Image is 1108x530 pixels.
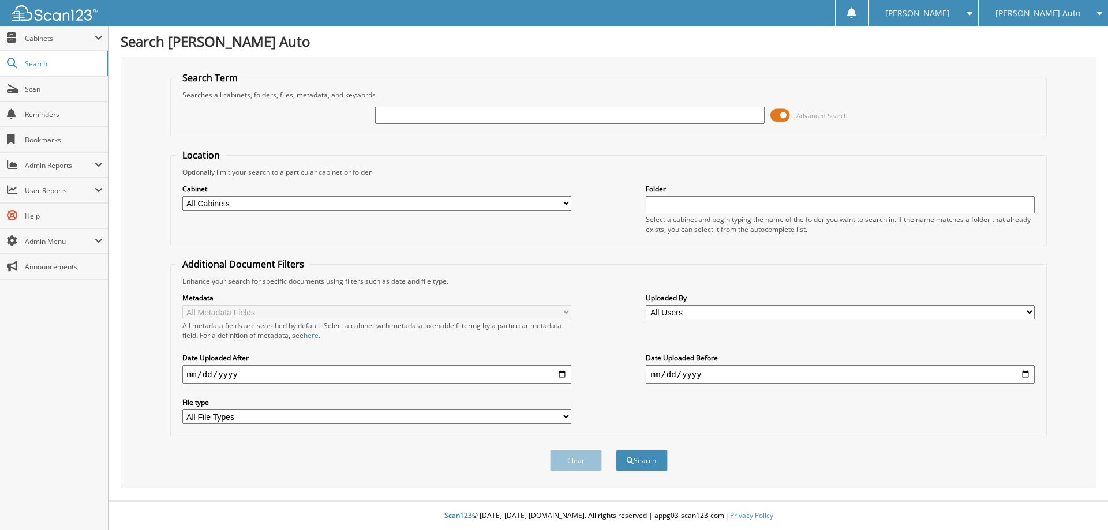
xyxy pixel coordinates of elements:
label: Date Uploaded Before [646,353,1035,363]
legend: Search Term [177,72,244,84]
div: All metadata fields are searched by default. Select a cabinet with metadata to enable filtering b... [182,321,571,340]
label: Folder [646,184,1035,194]
button: Clear [550,450,602,471]
div: Searches all cabinets, folders, files, metadata, and keywords [177,90,1041,100]
legend: Additional Document Filters [177,258,310,270]
label: Cabinet [182,184,571,194]
input: end [646,365,1035,384]
iframe: Chat Widget [1050,475,1108,530]
span: Search [25,59,101,69]
label: Metadata [182,293,571,303]
input: start [182,365,571,384]
h1: Search [PERSON_NAME] Auto [121,32,1096,51]
label: Uploaded By [646,293,1035,303]
span: Reminders [25,110,103,119]
img: scan123-logo-white.svg [12,5,98,21]
span: Admin Reports [25,160,95,170]
div: © [DATE]-[DATE] [DOMAIN_NAME]. All rights reserved | appg03-scan123-com | [109,502,1108,530]
label: File type [182,397,571,407]
span: Scan [25,84,103,94]
span: Admin Menu [25,236,95,246]
span: User Reports [25,186,95,196]
span: [PERSON_NAME] Auto [995,10,1080,17]
div: Enhance your search for specific documents using filters such as date and file type. [177,276,1041,286]
div: Select a cabinet and begin typing the name of the folder you want to search in. If the name match... [646,215,1035,234]
button: Search [616,450,668,471]
span: [PERSON_NAME] [885,10,950,17]
label: Date Uploaded After [182,353,571,363]
span: Announcements [25,262,103,272]
legend: Location [177,149,226,161]
span: Scan123 [444,510,472,520]
div: Optionally limit your search to a particular cabinet or folder [177,167,1041,177]
span: Cabinets [25,33,95,43]
span: Help [25,211,103,221]
a: here [304,330,319,340]
span: Bookmarks [25,135,103,145]
a: Privacy Policy [730,510,773,520]
span: Advanced Search [796,111,848,120]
